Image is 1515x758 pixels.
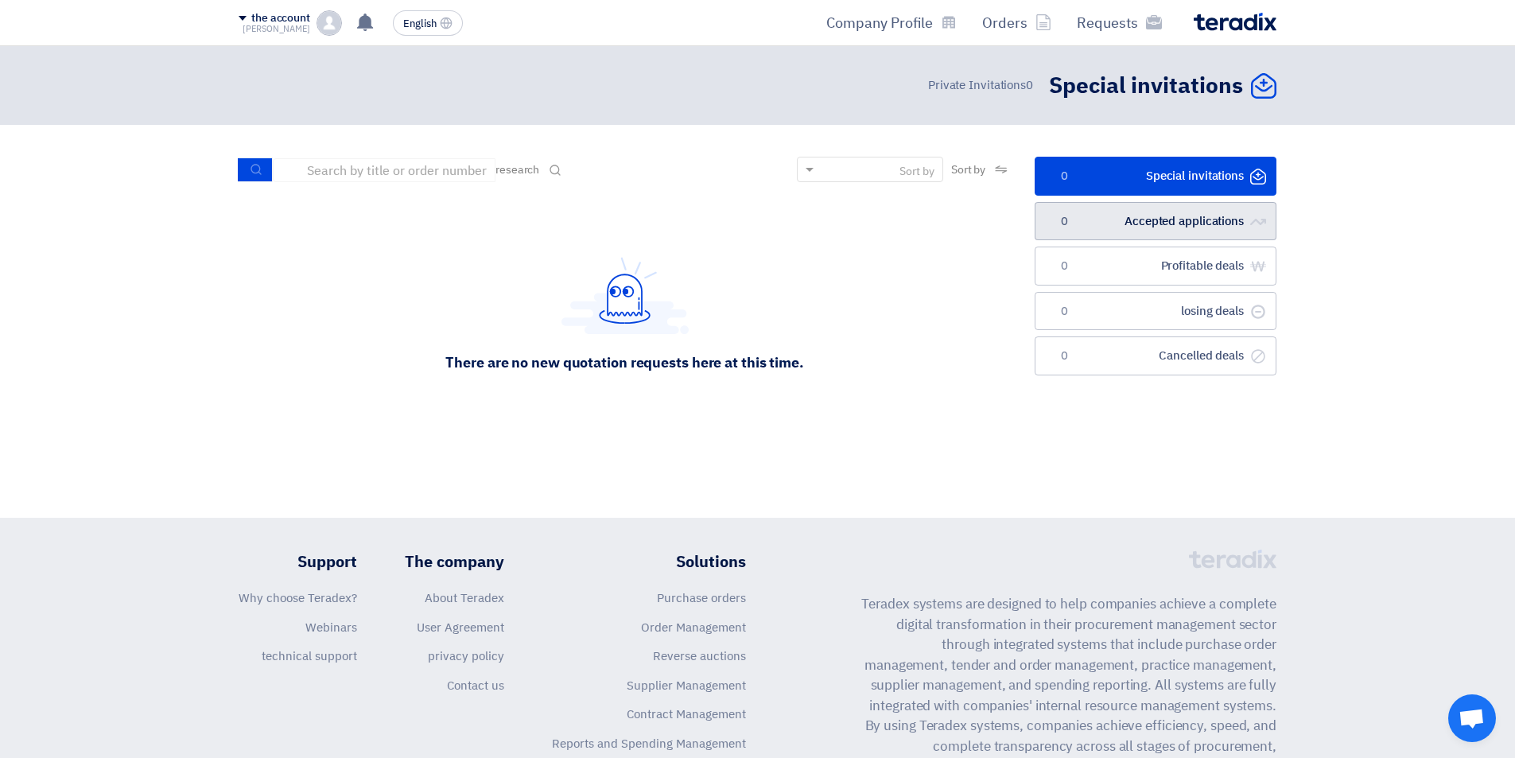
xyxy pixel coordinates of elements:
[552,735,746,752] a: Reports and Spending Management
[1181,302,1244,320] font: losing deals
[1161,257,1244,274] font: Profitable deals
[403,16,437,31] font: English
[627,677,746,694] a: Supplier Management
[899,163,934,180] font: Sort by
[428,647,504,665] a: privacy policy
[1064,4,1175,41] a: Requests
[273,158,495,182] input: Search by title or order number
[627,706,746,723] a: Contract Management
[417,619,504,636] a: User Agreement
[1035,292,1276,331] a: losing deals0
[657,589,746,607] a: Purchase orders
[1146,167,1244,185] font: Special invitations
[1061,350,1068,362] font: 0
[1061,305,1068,317] font: 0
[1448,694,1496,742] a: Open chat
[1061,216,1068,227] font: 0
[251,10,310,26] font: the account
[561,257,689,334] img: Hello
[1061,260,1068,272] font: 0
[1049,69,1243,103] font: Special invitations
[676,550,746,573] font: Solutions
[1061,170,1068,182] font: 0
[425,589,504,607] a: About Teradex
[982,12,1027,33] font: Orders
[239,589,357,607] a: Why choose Teradex?
[1035,247,1276,286] a: Profitable deals0
[969,4,1064,41] a: Orders
[445,352,804,373] font: There are no new quotation requests here at this time.
[1194,13,1276,31] img: Teradix logo
[1077,12,1138,33] font: Requests
[1026,76,1033,94] font: 0
[1035,157,1276,196] a: Special invitations0
[653,647,746,665] a: Reverse auctions
[928,76,1026,94] font: Private Invitations
[826,12,933,33] font: Company Profile
[405,550,504,573] font: The company
[1125,212,1244,230] font: Accepted applications
[297,550,357,573] font: Support
[1159,347,1244,364] font: Cancelled deals
[495,161,539,178] font: research
[641,619,746,636] a: Order Management
[317,10,342,36] img: profile_test.png
[262,647,357,665] a: technical support
[305,619,357,636] a: Webinars
[393,10,463,36] button: English
[1035,336,1276,375] a: Cancelled deals0
[1035,202,1276,241] a: Accepted applications0
[951,161,985,178] font: Sort by
[243,22,310,36] font: [PERSON_NAME]
[447,677,504,694] a: Contact us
